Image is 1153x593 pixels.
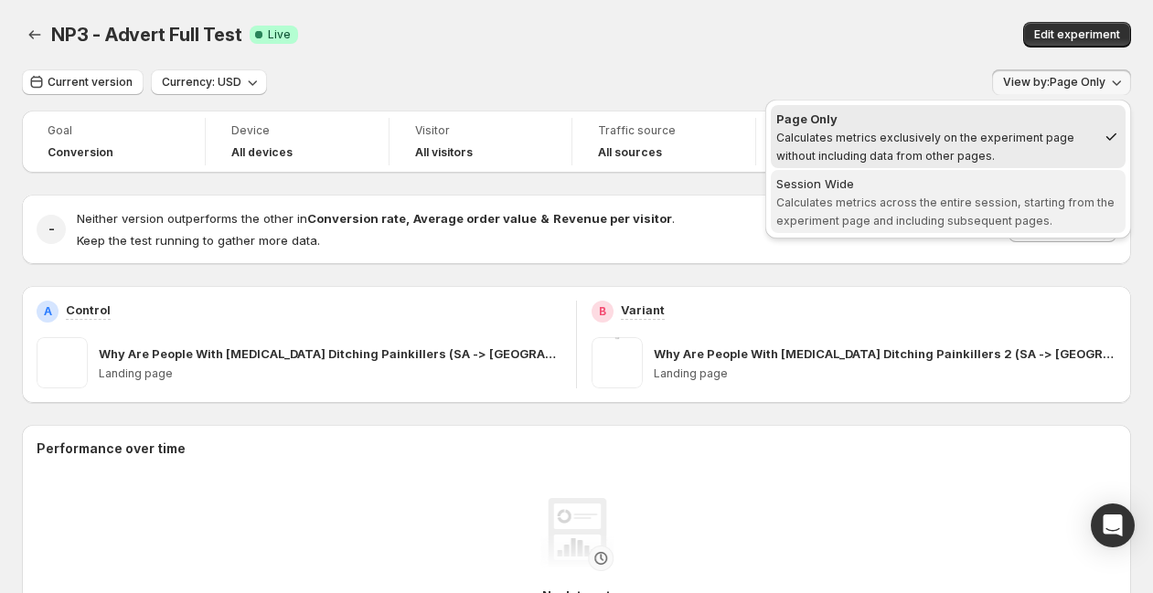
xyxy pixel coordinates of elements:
[99,344,561,363] p: Why Are People With [MEDICAL_DATA] Ditching Painkillers (SA -> [GEOGRAPHIC_DATA])
[1091,503,1135,547] div: Open Intercom Messenger
[77,211,675,226] span: Neither version outperforms the other in .
[553,211,672,226] strong: Revenue per visitor
[415,145,473,160] h4: All visitors
[540,498,614,571] img: No data yet
[99,366,561,381] p: Landing page
[413,211,537,226] strong: Average order value
[268,27,291,42] span: Live
[66,301,111,319] p: Control
[776,110,1096,128] div: Page Only
[162,75,241,90] span: Currency: USD
[776,196,1115,228] span: Calculates metrics across the entire session, starting from the experiment page and including sub...
[48,122,179,162] a: GoalConversion
[598,145,662,160] h4: All sources
[48,220,55,238] h2: -
[37,337,88,388] img: Why Are People With Neck Pain Ditching Painkillers (SA -> PA)
[540,211,550,226] strong: &
[654,344,1116,363] p: Why Are People With [MEDICAL_DATA] Ditching Painkillers 2 (SA -> [GEOGRAPHIC_DATA])
[415,123,547,138] span: Visitor
[77,233,320,248] span: Keep the test running to gather more data.
[776,175,1120,193] div: Session Wide
[406,211,410,226] strong: ,
[1003,75,1105,90] span: View by: Page Only
[621,301,665,319] p: Variant
[992,69,1131,95] button: View by:Page Only
[776,131,1074,163] span: Calculates metrics exclusively on the experiment page without including data from other pages.
[231,122,363,162] a: DeviceAll devices
[48,75,133,90] span: Current version
[598,123,730,138] span: Traffic source
[22,69,144,95] button: Current version
[231,145,293,160] h4: All devices
[37,439,1116,458] h2: Performance over time
[599,304,606,319] h2: B
[307,211,406,226] strong: Conversion rate
[22,22,48,48] button: Back
[598,122,730,162] a: Traffic sourceAll sources
[231,123,363,138] span: Device
[51,24,242,46] span: NP3 - Advert Full Test
[48,145,113,160] span: Conversion
[592,337,643,388] img: Why Are People With Neck Pain Ditching Painkillers 2 (SA -> PA)
[1034,27,1120,42] span: Edit experiment
[44,304,52,319] h2: A
[48,123,179,138] span: Goal
[151,69,267,95] button: Currency: USD
[1023,22,1131,48] button: Edit experiment
[415,122,547,162] a: VisitorAll visitors
[654,366,1116,381] p: Landing page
